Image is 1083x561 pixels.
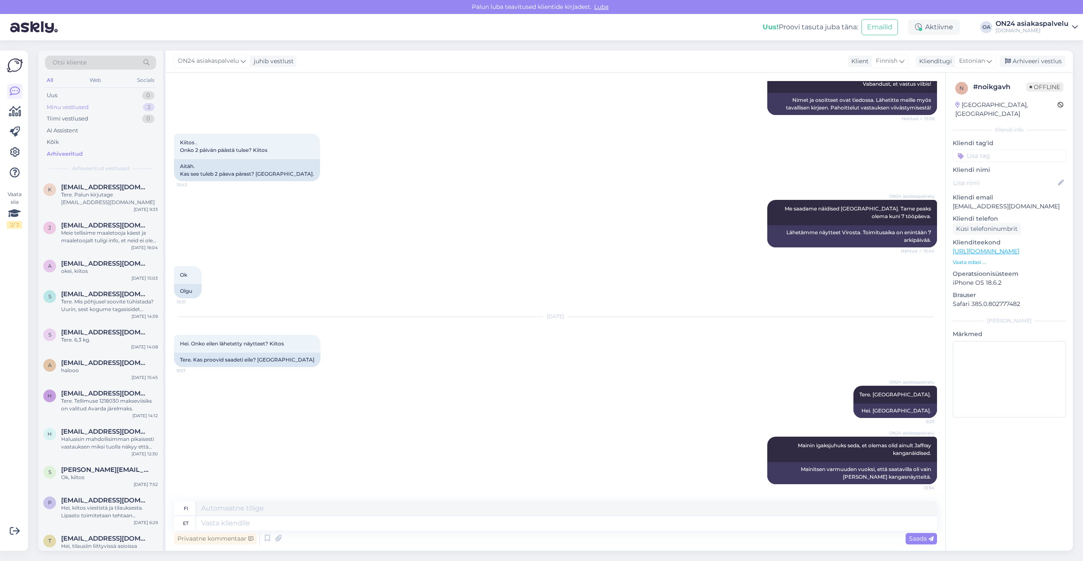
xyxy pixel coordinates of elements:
[48,263,52,269] span: a
[53,58,87,67] span: Otsi kliente
[960,85,964,91] span: n
[61,542,158,558] div: Hei, tilausiin liittyvissä asioissa pyydämme lähettämään viestin [EMAIL_ADDRESS][DOMAIN_NAME]. Vi...
[174,284,202,298] div: Olgu
[61,229,158,244] div: Meie tellisime maaletooja käest ja maaletoojalt tuligi info, et neid ei ole enam.
[48,331,51,338] span: s
[48,293,51,300] span: s
[953,178,1056,188] input: Lisa nimi
[48,224,51,231] span: j
[132,451,158,457] div: [DATE] 12:30
[953,126,1066,134] div: Kliendi info
[889,193,934,199] span: ON24 asiakaspalvelu
[916,57,952,66] div: Klienditugi
[47,150,83,158] div: Arhiveeritud
[61,260,149,267] span: antto.p@hotmail.com
[61,336,158,344] div: Tere. 6,3 kg.
[72,165,129,172] span: Arhiveeritud vestlused
[61,535,149,542] span: Tran010279@gmail.com
[876,56,898,66] span: Finnish
[174,533,257,544] div: Privaatne kommentaar
[763,23,779,31] b: Uus!
[88,75,103,86] div: Web
[132,313,158,320] div: [DATE] 14:59
[953,300,1066,309] p: Safari 385.0.802777482
[909,535,934,542] span: Saada
[959,56,985,66] span: Estonian
[1026,82,1063,92] span: Offline
[996,27,1069,34] div: [DOMAIN_NAME]
[953,149,1066,162] input: Lisa tag
[132,412,158,419] div: [DATE] 14:12
[901,248,934,254] span: Nähtud ✓ 15:44
[973,82,1026,92] div: # noikgavh
[61,397,158,412] div: Tere. Tellimuse 1218030 makseviisiks on valitud Avarda järelmaks.
[903,418,934,425] span: 9:33
[996,20,1069,27] div: ON24 asiakaspalvelu
[143,103,154,112] div: 3
[889,379,934,385] span: ON24 asiakaspalvelu
[953,202,1066,211] p: [EMAIL_ADDRESS][DOMAIN_NAME]
[61,290,149,298] span: satuminnimari@gmail.com
[135,75,156,86] div: Socials
[61,474,158,481] div: Ok, kiitos
[184,501,188,516] div: fi
[47,126,78,135] div: AI Assistent
[980,21,992,33] div: OA
[953,214,1066,223] p: Kliendi telefon
[592,3,611,11] span: Luba
[798,442,932,456] span: Mainin igaksjuhuks seda, et olemas olid ainult Jaffray kanganäidised.
[177,299,208,305] span: 15:51
[47,103,89,112] div: Minu vestlused
[902,115,934,122] span: Nähtud ✓ 15:38
[177,367,208,374] span: 9:07
[848,57,869,66] div: Klient
[47,91,57,100] div: Uus
[47,115,88,123] div: Tiimi vestlused
[767,462,937,484] div: Mainitsen varmuuden vuoksi, että saatavilla oli vain [PERSON_NAME] kangasnäytteitä.
[134,206,158,213] div: [DATE] 9:33
[180,272,187,278] span: Ok
[61,466,149,474] span: svetlana_bunina@yahoo.com
[767,225,937,247] div: Lähetämme näytteet Virosta. Toimitusaika on enintään 7 arkipäivää.
[177,182,208,188] span: 15:43
[134,519,158,526] div: [DATE] 6:29
[61,367,158,374] div: halooo
[953,223,1021,235] div: Küsi telefoninumbrit
[174,353,320,367] div: Tere. Kas proovid saadeti eile? [GEOGRAPHIC_DATA]
[953,291,1066,300] p: Brauser
[174,313,937,320] div: [DATE]
[48,469,51,475] span: s
[853,404,937,418] div: Hei. [GEOGRAPHIC_DATA].
[180,340,284,347] span: Hei. Onko eilen lähetetty näytteet? Kiitos
[48,362,52,368] span: a
[61,183,149,191] span: kristianmanz@yahoo.de
[953,330,1066,339] p: Märkmed
[763,22,858,32] div: Proovi tasuta juba täna:
[7,57,23,73] img: Askly Logo
[889,430,934,436] span: ON24 asiakaspalvelu
[61,390,149,397] span: Hanetsu.airikka@gmail.com
[48,186,52,193] span: k
[134,481,158,488] div: [DATE] 7:52
[174,159,320,181] div: Aitäh. Kas see tuleb 2 päeva pärast? [GEOGRAPHIC_DATA].
[61,428,149,435] span: Hanetsu.airikka@gmail.com
[861,19,898,35] button: Emailid
[45,75,55,86] div: All
[7,191,22,229] div: Vaata siia
[183,516,188,530] div: et
[61,496,149,504] span: pipsalai1@gmail.com
[953,247,1019,255] a: [URL][DOMAIN_NAME]
[953,139,1066,148] p: Kliendi tag'id
[132,374,158,381] div: [DATE] 15:45
[7,221,22,229] div: 2 / 3
[1000,56,1065,67] div: Arhiveeri vestlus
[953,193,1066,202] p: Kliendi email
[48,393,52,399] span: H
[953,258,1066,266] p: Vaata edasi ...
[61,298,158,313] div: Tere. Mis põhjusel soovite tühistada? Uurin, sest kogume tagasisidet seoses tühistustega.
[767,93,937,115] div: Nimet ja osoitteet ovat tiedossa. Lähetitte meille myös tavallisen kirjeen. Pahoittelut vastaukse...
[48,499,52,506] span: p
[180,139,267,153] span: Kiitos . Onko 2 päivän päästä tulee? Kiitos
[903,485,934,491] span: 13:54
[996,20,1078,34] a: ON24 asiakaspalvelu[DOMAIN_NAME]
